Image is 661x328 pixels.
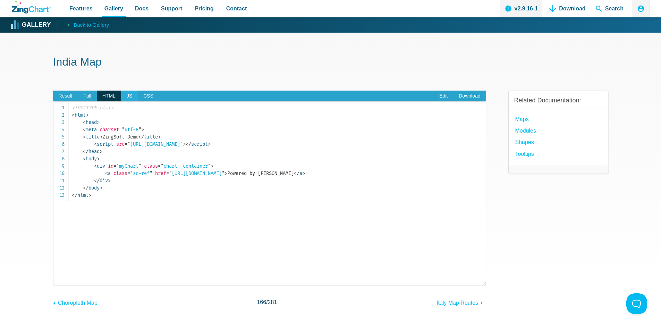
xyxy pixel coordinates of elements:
span: < [72,112,75,118]
span: " [161,163,163,169]
span: > [100,149,102,154]
span: = [158,163,161,169]
span: Italy Map Routes [437,300,478,306]
span: title [83,134,100,140]
span: = [125,141,127,147]
span: " [130,170,133,176]
span: < [83,119,86,125]
span: a [105,170,111,176]
a: Tooltips [515,149,534,159]
span: src [116,141,125,147]
a: Gallery [12,20,51,30]
span: > [97,119,100,125]
span: " [122,127,125,133]
span: " [150,170,152,176]
a: Choropleth Map [53,296,98,308]
span: " [169,170,172,176]
span: > [141,127,144,133]
span: head [83,119,97,125]
span: = [113,163,116,169]
span: title [138,134,158,140]
span: < [94,163,97,169]
iframe: Toggle Customer Support [626,293,647,314]
a: Edit [434,91,453,102]
span: CSS [138,91,159,102]
span: body [83,185,100,191]
span: / [257,297,277,307]
span: Support [161,4,182,13]
span: > [211,163,213,169]
span: Docs [135,4,149,13]
span: = [127,170,130,176]
span: class [113,170,127,176]
span: JS [121,91,138,102]
span: > [100,134,102,140]
span: " [180,141,183,147]
span: Pricing [195,4,213,13]
span: Full [78,91,97,102]
span: class [144,163,158,169]
span: </ [83,149,88,154]
span: > [86,112,88,118]
span: html [72,192,88,198]
span: </ [94,178,100,184]
span: > [208,141,211,147]
span: < [94,141,97,147]
a: Back to Gallery [58,20,109,30]
span: href [155,170,166,176]
span: = [166,170,169,176]
span: 166 [257,299,266,305]
span: Gallery [104,4,123,13]
h1: India Map [53,55,608,70]
span: [URL][DOMAIN_NAME] [125,141,183,147]
span: " [116,163,119,169]
span: < [83,127,86,133]
span: <!DOCTYPE html> [72,105,113,111]
span: < [83,156,86,162]
span: Features [69,4,93,13]
span: " [222,170,224,176]
span: > [97,156,100,162]
span: HTML [97,91,121,102]
span: Choropleth Map [58,300,98,306]
span: script [94,141,113,147]
a: Italy Map Routes [437,296,486,308]
span: Back to Gallery [74,20,109,30]
span: Result [53,91,78,102]
span: " [208,163,211,169]
span: zc-ref [127,170,152,176]
span: < [83,134,86,140]
span: utf-8 [119,127,141,133]
span: </ [294,170,299,176]
span: < [105,170,108,176]
span: chart--container [158,163,211,169]
span: </ [186,141,191,147]
span: div [94,178,108,184]
span: </ [72,192,77,198]
span: > [224,170,227,176]
span: [URL][DOMAIN_NAME] [166,170,224,176]
span: body [83,156,97,162]
span: a [294,170,302,176]
span: " [138,127,141,133]
a: Shapes [515,137,534,147]
span: " [138,163,141,169]
span: 281 [268,299,277,305]
span: </ [138,134,144,140]
span: " [127,141,130,147]
span: html [72,112,86,118]
a: modules [515,126,536,135]
span: meta [83,127,97,133]
span: div [94,163,105,169]
span: > [108,178,111,184]
span: = [119,127,122,133]
span: charset [100,127,119,133]
span: > [158,134,161,140]
span: id [108,163,113,169]
strong: Gallery [22,22,51,28]
span: </ [83,185,88,191]
code: ZingSoft Demo Powered by [PERSON_NAME] [72,104,486,199]
a: Maps [515,115,529,124]
span: > [183,141,186,147]
span: > [302,170,305,176]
